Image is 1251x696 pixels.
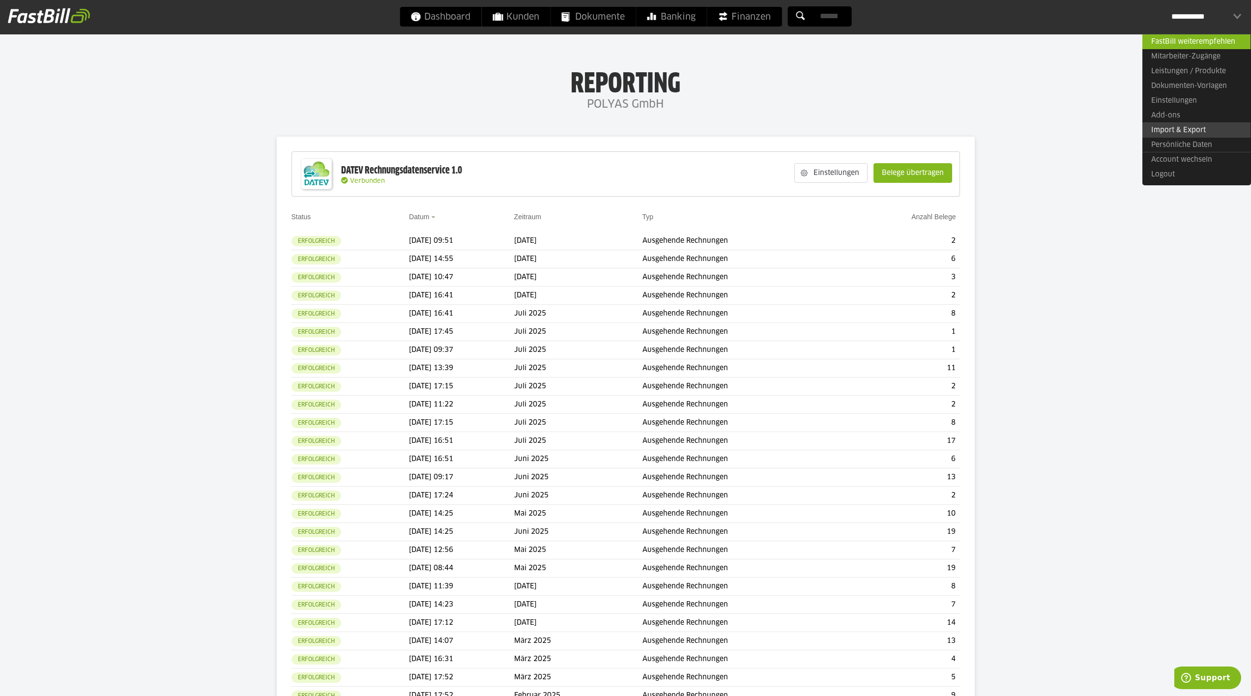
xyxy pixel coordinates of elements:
td: Ausgehende Rechnungen [642,468,845,487]
iframe: Öffnet ein Widget, in dem Sie weitere Informationen finden [1174,667,1241,691]
td: Juli 2025 [514,432,642,450]
td: [DATE] [514,268,642,287]
td: [DATE] 14:07 [409,632,514,650]
a: Account wechseln [1142,152,1251,167]
img: DATEV-Datenservice Logo [297,154,336,194]
td: [DATE] 17:15 [409,377,514,396]
td: 13 [845,632,960,650]
sl-badge: Erfolgreich [291,545,341,555]
td: Juli 2025 [514,396,642,414]
sl-badge: Erfolgreich [291,254,341,264]
td: Ausgehende Rechnungen [642,414,845,432]
td: 14 [845,614,960,632]
td: Ausgehende Rechnungen [642,559,845,578]
a: Add-ons [1142,108,1251,123]
td: [DATE] 08:44 [409,559,514,578]
td: [DATE] 16:51 [409,450,514,468]
a: Einstellungen [1142,93,1251,108]
td: [DATE] [514,596,642,614]
td: Ausgehende Rechnungen [642,268,845,287]
span: Dashboard [410,7,470,27]
td: [DATE] 14:55 [409,250,514,268]
td: [DATE] 11:39 [409,578,514,596]
td: 6 [845,450,960,468]
td: März 2025 [514,668,642,687]
img: fastbill_logo_white.png [8,8,90,24]
td: Ausgehende Rechnungen [642,250,845,268]
span: Dokumente [561,7,625,27]
img: sort_desc.gif [431,216,437,218]
sl-badge: Erfolgreich [291,563,341,574]
td: Juni 2025 [514,523,642,541]
sl-badge: Erfolgreich [291,400,341,410]
sl-badge: Erfolgreich [291,236,341,246]
sl-badge: Erfolgreich [291,654,341,665]
td: Juli 2025 [514,305,642,323]
td: 3 [845,268,960,287]
td: [DATE] 09:37 [409,341,514,359]
sl-badge: Erfolgreich [291,272,341,283]
sl-badge: Erfolgreich [291,636,341,646]
a: Logout [1142,167,1251,182]
sl-button: Belege übertragen [873,163,952,183]
td: 1 [845,341,960,359]
td: [DATE] [514,250,642,268]
a: Zeitraum [514,213,541,221]
td: Ausgehende Rechnungen [642,668,845,687]
td: [DATE] [514,578,642,596]
td: [DATE] 16:41 [409,287,514,305]
a: Dokumente [551,7,636,27]
a: Finanzen [707,7,782,27]
td: 11 [845,359,960,377]
td: Ausgehende Rechnungen [642,523,845,541]
td: Ausgehende Rechnungen [642,614,845,632]
td: 17 [845,432,960,450]
td: Ausgehende Rechnungen [642,450,845,468]
td: Ausgehende Rechnungen [642,232,845,250]
td: März 2025 [514,632,642,650]
td: Juli 2025 [514,414,642,432]
td: 8 [845,578,960,596]
td: [DATE] 16:31 [409,650,514,668]
td: Ausgehende Rechnungen [642,432,845,450]
a: FastBill weiterempfehlen [1142,34,1251,49]
td: Ausgehende Rechnungen [642,650,845,668]
a: Datum [409,213,429,221]
td: Ausgehende Rechnungen [642,341,845,359]
td: Ausgehende Rechnungen [642,287,845,305]
td: März 2025 [514,650,642,668]
td: [DATE] 17:45 [409,323,514,341]
td: [DATE] 12:56 [409,541,514,559]
td: [DATE] [514,232,642,250]
td: Mai 2025 [514,541,642,559]
td: Ausgehende Rechnungen [642,487,845,505]
sl-badge: Erfolgreich [291,527,341,537]
sl-badge: Erfolgreich [291,454,341,464]
td: Juli 2025 [514,359,642,377]
sl-badge: Erfolgreich [291,309,341,319]
td: 1 [845,323,960,341]
td: 2 [845,232,960,250]
sl-badge: Erfolgreich [291,436,341,446]
sl-badge: Erfolgreich [291,600,341,610]
td: [DATE] 11:22 [409,396,514,414]
td: Juli 2025 [514,377,642,396]
td: 8 [845,305,960,323]
td: 19 [845,559,960,578]
a: Dashboard [400,7,481,27]
sl-badge: Erfolgreich [291,363,341,374]
td: [DATE] 17:15 [409,414,514,432]
td: [DATE] 14:25 [409,523,514,541]
td: [DATE] 17:52 [409,668,514,687]
td: Ausgehende Rechnungen [642,541,845,559]
a: Status [291,213,311,221]
td: Ausgehende Rechnungen [642,359,845,377]
a: Kunden [482,7,550,27]
a: Banking [636,7,706,27]
sl-badge: Erfolgreich [291,418,341,428]
sl-button: Einstellungen [794,163,868,183]
sl-badge: Erfolgreich [291,381,341,392]
td: [DATE] 10:47 [409,268,514,287]
td: Ausgehende Rechnungen [642,323,845,341]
